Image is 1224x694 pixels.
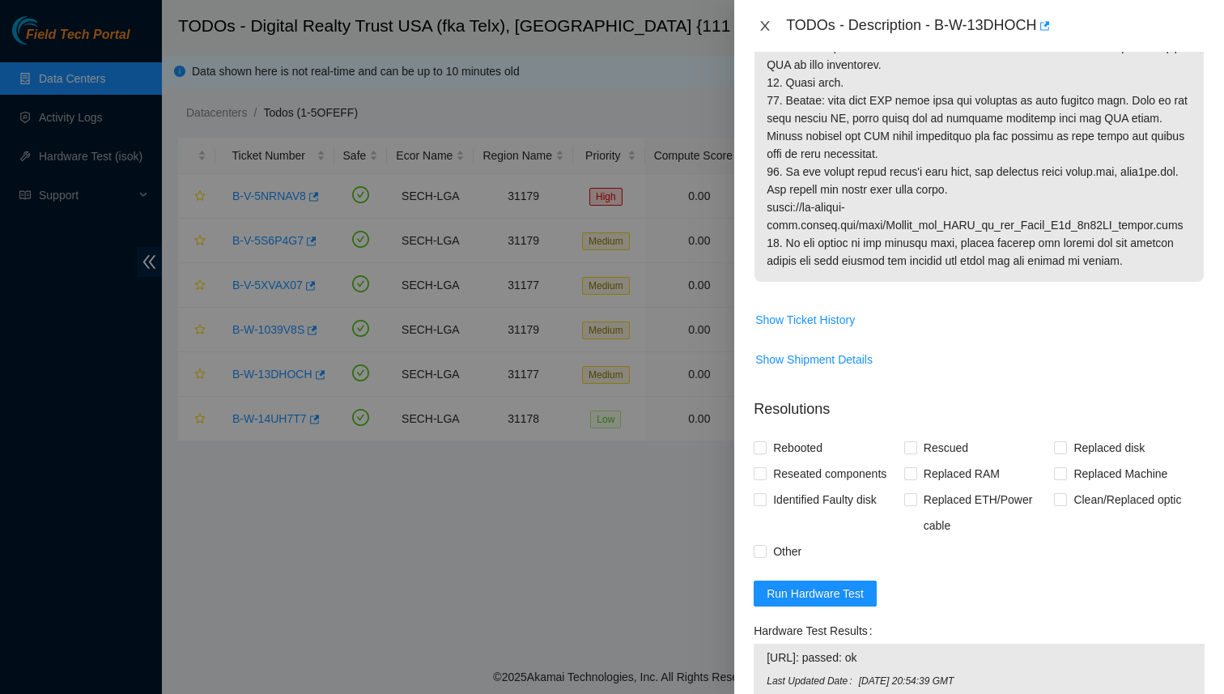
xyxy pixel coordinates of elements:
[767,674,858,689] span: Last Updated Date
[859,674,1192,689] span: [DATE] 20:54:39 GMT
[1067,435,1151,461] span: Replaced disk
[767,435,829,461] span: Rebooted
[767,649,1192,666] span: [URL]: passed: ok
[759,19,771,32] span: close
[786,13,1205,39] div: TODOs - Description - B-W-13DHOCH
[917,487,1055,539] span: Replaced ETH/Power cable
[754,581,877,607] button: Run Hardware Test
[917,435,975,461] span: Rescued
[767,585,864,602] span: Run Hardware Test
[1067,487,1188,513] span: Clean/Replaced optic
[754,618,878,644] label: Hardware Test Results
[917,461,1006,487] span: Replaced RAM
[767,539,808,564] span: Other
[755,351,873,368] span: Show Shipment Details
[754,307,856,333] button: Show Ticket History
[767,487,883,513] span: Identified Faulty disk
[754,347,873,373] button: Show Shipment Details
[754,19,776,34] button: Close
[754,385,1205,420] p: Resolutions
[767,461,893,487] span: Reseated components
[1067,461,1174,487] span: Replaced Machine
[755,311,855,329] span: Show Ticket History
